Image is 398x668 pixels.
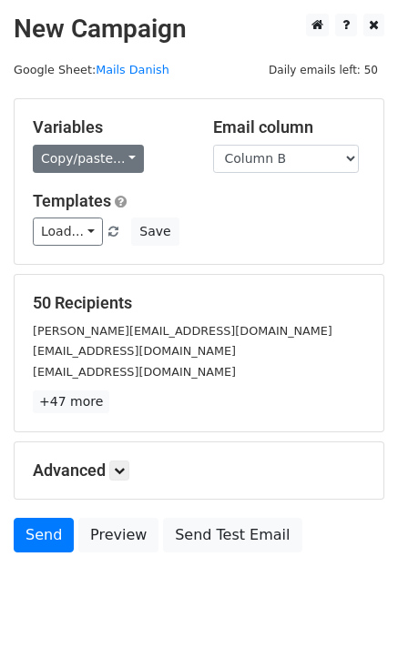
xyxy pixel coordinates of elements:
small: [EMAIL_ADDRESS][DOMAIN_NAME] [33,365,236,379]
h5: Email column [213,117,366,137]
small: Google Sheet: [14,63,169,76]
h5: Advanced [33,461,365,481]
a: Templates [33,191,111,210]
a: +47 more [33,390,109,413]
a: Load... [33,218,103,246]
a: Preview [78,518,158,552]
a: Mails Danish [96,63,169,76]
span: Daily emails left: 50 [262,60,384,80]
a: Daily emails left: 50 [262,63,384,76]
iframe: Chat Widget [307,581,398,668]
a: Send Test Email [163,518,301,552]
button: Save [131,218,179,246]
h2: New Campaign [14,14,384,45]
small: [PERSON_NAME][EMAIL_ADDRESS][DOMAIN_NAME] [33,324,332,338]
small: [EMAIL_ADDRESS][DOMAIN_NAME] [33,344,236,358]
h5: 50 Recipients [33,293,365,313]
a: Send [14,518,74,552]
h5: Variables [33,117,186,137]
a: Copy/paste... [33,145,144,173]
